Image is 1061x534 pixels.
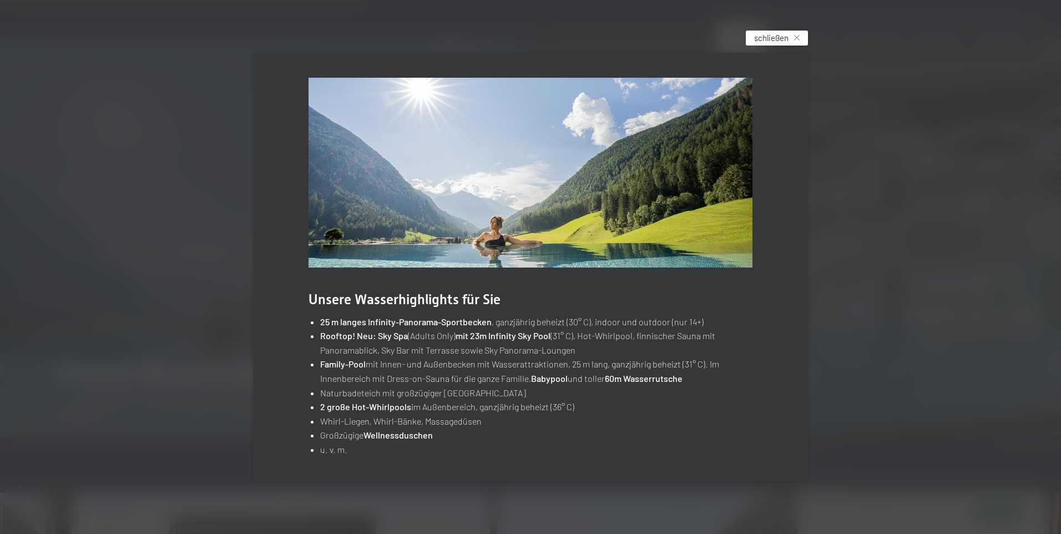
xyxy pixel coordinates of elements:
li: Großzügige [320,428,752,442]
strong: Babypool [531,373,568,384]
strong: 60m Wasserrutsche [605,373,683,384]
strong: Wellnessduschen [363,430,433,440]
li: , ganzjährig beheizt (30° C), indoor und outdoor (nur 14+) [320,315,752,329]
strong: Rooftop! Neu: Sky Spa [320,330,408,341]
strong: Family-Pool [320,359,366,369]
li: im Außenbereich, ganzjährig beheizt (36° C) [320,400,752,414]
li: u. v. m. [320,442,752,457]
span: Unsere Wasserhighlights für Sie [309,291,501,308]
img: Wasserträume mit Panoramablick auf die Landschaft [309,78,752,268]
li: Naturbadeteich mit großzügiger [GEOGRAPHIC_DATA] [320,386,752,400]
li: (Adults Only) (31° C), Hot-Whirlpool, finnischer Sauna mit Panoramablick, Sky Bar mit Terrasse so... [320,329,752,357]
span: schließen [754,32,789,44]
li: mit Innen- und Außenbecken mit Wasserattraktionen, 25 m lang, ganzjährig beheizt (31° C). Im Inne... [320,357,752,385]
strong: mit 23m Infinity Sky Pool [456,330,550,341]
li: Whirl-Liegen, Whirl-Bänke, Massagedüsen [320,414,752,429]
strong: 2 große Hot-Whirlpools [320,401,411,412]
strong: 25 m langes Infinity-Panorama-Sportbecken [320,316,492,327]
